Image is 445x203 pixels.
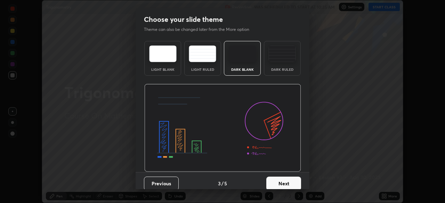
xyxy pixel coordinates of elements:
img: darkThemeBanner.d06ce4a2.svg [144,84,301,172]
h4: 3 [218,180,221,187]
p: Theme can also be changed later from the More option [144,26,257,33]
div: Light Blank [149,68,177,71]
img: darkRuledTheme.de295e13.svg [268,45,296,62]
button: Next [266,177,301,191]
div: Light Ruled [189,68,217,71]
div: Dark Blank [228,68,256,71]
h4: / [221,180,224,187]
h2: Choose your slide theme [144,15,223,24]
div: Dark Ruled [268,68,296,71]
img: lightTheme.e5ed3b09.svg [149,45,177,62]
img: darkTheme.f0cc69e5.svg [229,45,256,62]
img: lightRuledTheme.5fabf969.svg [189,45,216,62]
h4: 5 [224,180,227,187]
button: Previous [144,177,179,191]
